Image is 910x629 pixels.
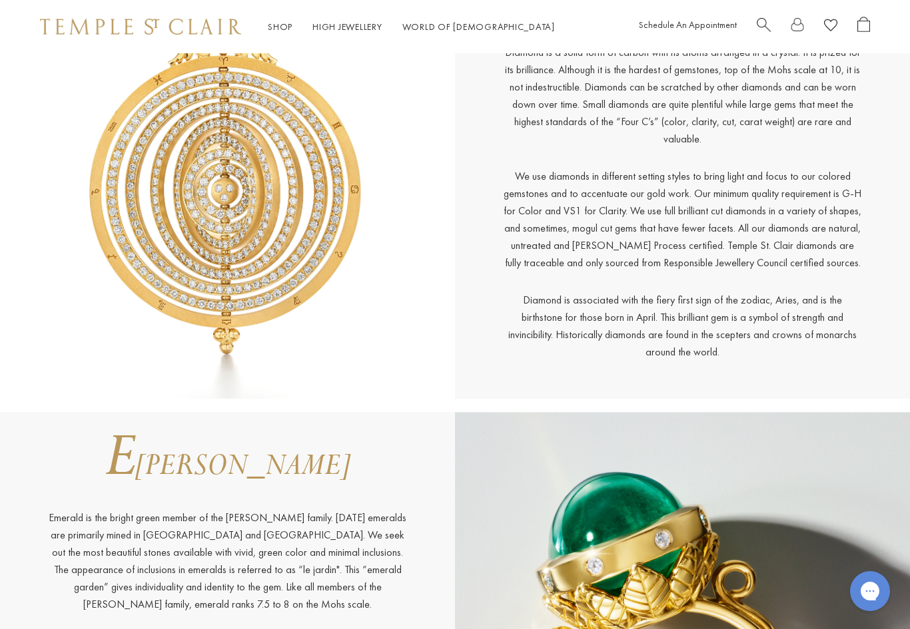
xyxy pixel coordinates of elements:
a: Search [757,17,771,37]
nav: Main navigation [268,19,555,35]
p: Diamonds are the most famous and successfully marketed gems in the world. Diamond is a solid form... [503,27,863,168]
img: Temple St. Clair [40,19,241,35]
a: View Wishlist [824,17,837,37]
p: We use diamonds in different setting styles to bring light and focus to our colored gemstones and... [503,168,863,292]
a: Open Shopping Bag [857,17,870,37]
p: Diamond is associated with the fiery first sign of the zodiac, Aries, and is the birthstone for t... [503,292,863,361]
span: E [105,417,137,497]
a: Schedule An Appointment [639,19,737,31]
a: ShopShop [268,21,292,33]
a: World of [DEMOGRAPHIC_DATA]World of [DEMOGRAPHIC_DATA] [402,21,555,33]
a: High JewelleryHigh Jewellery [312,21,382,33]
iframe: Gorgias live chat messenger [843,566,897,616]
span: [PERSON_NAME] [135,445,351,485]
